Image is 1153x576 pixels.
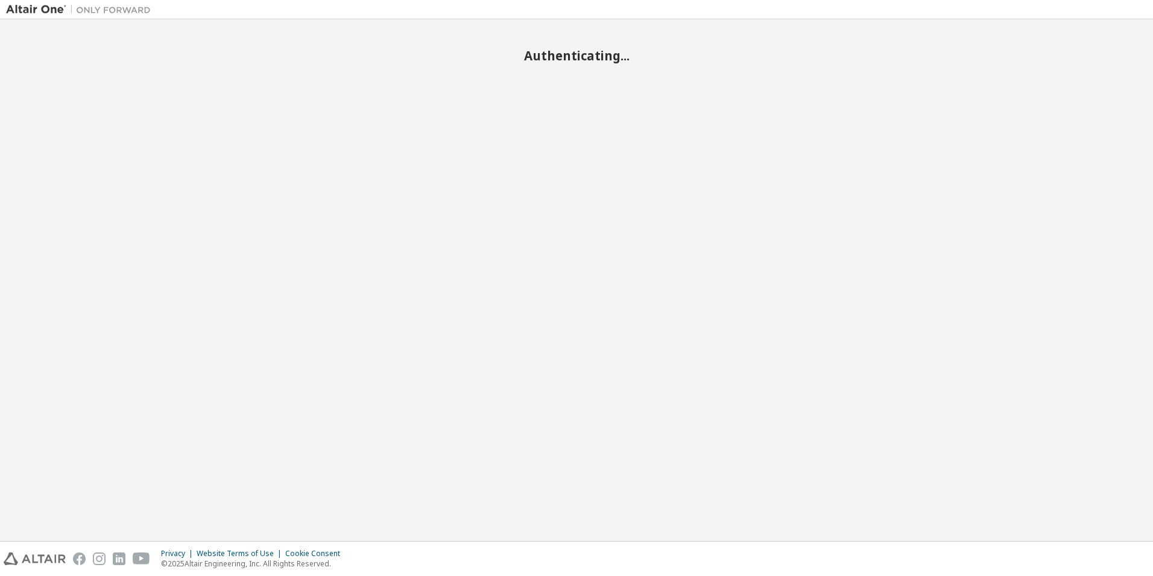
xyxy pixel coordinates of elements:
[113,552,125,565] img: linkedin.svg
[6,48,1147,63] h2: Authenticating...
[73,552,86,565] img: facebook.svg
[133,552,150,565] img: youtube.svg
[161,549,197,558] div: Privacy
[93,552,106,565] img: instagram.svg
[285,549,347,558] div: Cookie Consent
[4,552,66,565] img: altair_logo.svg
[6,4,157,16] img: Altair One
[161,558,347,569] p: © 2025 Altair Engineering, Inc. All Rights Reserved.
[197,549,285,558] div: Website Terms of Use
